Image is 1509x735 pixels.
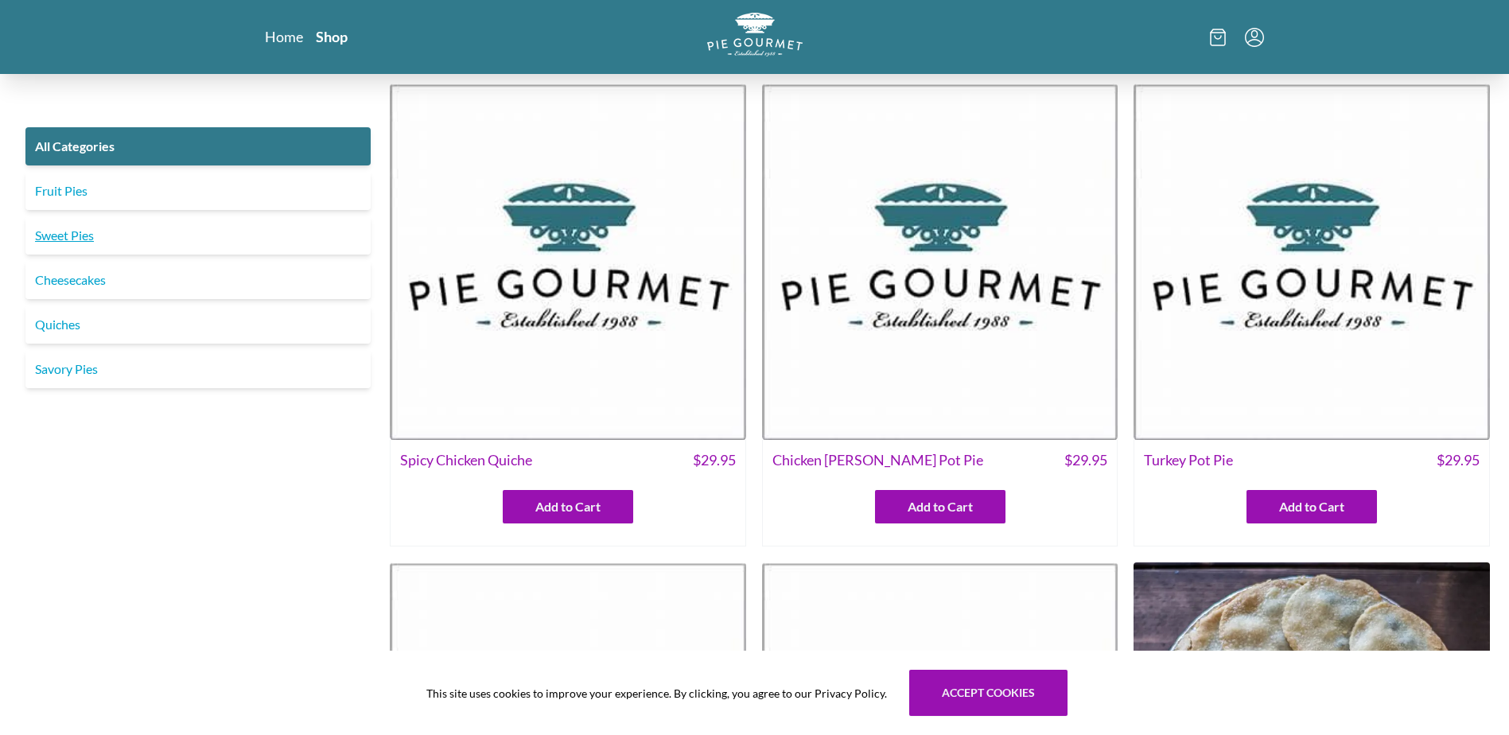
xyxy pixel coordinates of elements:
img: Spicy Chicken Quiche [390,84,746,440]
a: Quiches [25,305,371,344]
a: Cheesecakes [25,261,371,299]
a: Logo [707,13,803,61]
a: Shop [316,27,348,46]
span: $ 29.95 [1437,449,1480,471]
span: Spicy Chicken Quiche [400,449,532,471]
span: Add to Cart [908,497,973,516]
a: Fruit Pies [25,172,371,210]
span: This site uses cookies to improve your experience. By clicking, you agree to our Privacy Policy. [426,685,887,702]
img: logo [707,13,803,56]
button: Add to Cart [503,490,633,523]
img: Chicken Curry Pot Pie [762,84,1118,440]
span: $ 29.95 [1064,449,1107,471]
span: Turkey Pot Pie [1144,449,1233,471]
a: Home [265,27,303,46]
a: All Categories [25,127,371,165]
span: $ 29.95 [693,449,736,471]
span: Add to Cart [1279,497,1344,516]
button: Menu [1245,28,1264,47]
button: Accept cookies [909,670,1068,716]
button: Add to Cart [1246,490,1377,523]
span: Add to Cart [535,497,601,516]
span: Chicken [PERSON_NAME] Pot Pie [772,449,983,471]
a: Sweet Pies [25,216,371,255]
button: Add to Cart [875,490,1005,523]
a: Savory Pies [25,350,371,388]
img: Turkey Pot Pie [1134,84,1490,440]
